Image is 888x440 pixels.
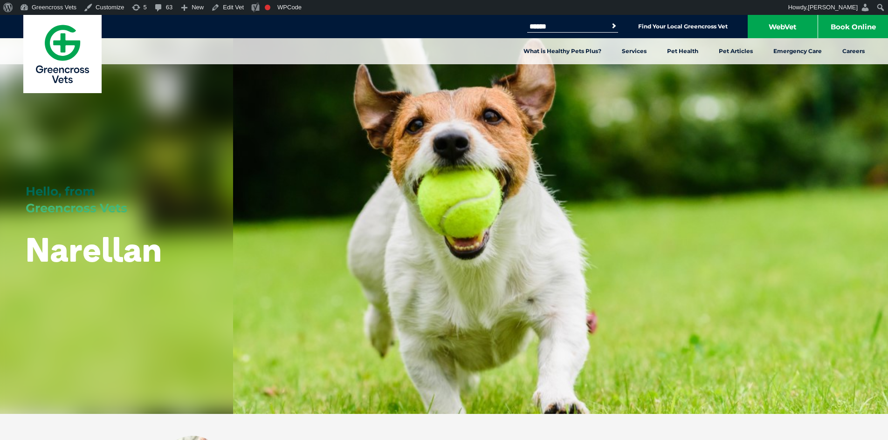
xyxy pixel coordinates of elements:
span: Greencross Vets [26,201,127,216]
a: Services [612,38,657,64]
a: Pet Health [657,38,709,64]
a: Find Your Local Greencross Vet [638,23,728,30]
h1: Narellan [26,231,162,268]
span: [PERSON_NAME] [808,4,858,11]
a: Emergency Care [763,38,832,64]
a: WebVet [748,15,818,38]
a: Greencross Vets [23,15,102,93]
a: What is Healthy Pets Plus? [513,38,612,64]
a: Pet Articles [709,38,763,64]
button: Search [609,21,619,31]
span: Hello, from [26,184,95,199]
div: Focus keyphrase not set [265,5,270,10]
a: Book Online [818,15,888,38]
a: Careers [832,38,875,64]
